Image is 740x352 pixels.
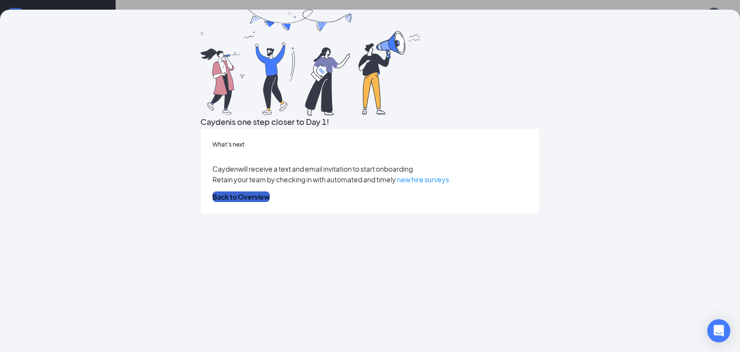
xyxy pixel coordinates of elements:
[212,174,528,185] p: Retain your team by checking in with automated and timely
[212,163,528,174] p: Cayden will receive a text and email invitation to start onboarding
[200,116,540,128] h3: Cayden is one step closer to Day 1!
[212,140,528,149] h5: What’s next
[397,175,449,184] a: new hire surveys
[212,191,270,202] button: Back to Overview
[200,10,422,116] img: you are all set
[707,319,730,342] div: Open Intercom Messenger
